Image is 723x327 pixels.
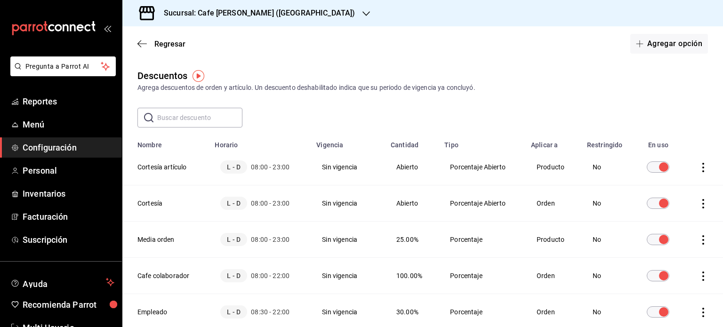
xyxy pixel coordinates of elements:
span: L - D [220,233,247,246]
span: Personal [23,164,114,177]
th: Restringido [581,135,633,149]
button: Regresar [137,40,185,48]
button: actions [699,235,708,245]
span: Reportes [23,95,114,108]
span: 08:00 - 23:00 [251,199,289,208]
th: Tipo [439,135,525,149]
td: Sin vigencia [311,258,385,294]
button: actions [699,308,708,317]
th: Horario [209,135,311,149]
a: Pregunta a Parrot AI [7,68,116,78]
th: Vigencia [311,135,385,149]
button: actions [699,271,708,281]
th: En uso [633,135,683,149]
th: Cafe colaborador [122,258,209,294]
td: Sin vigencia [311,149,385,185]
button: actions [699,199,708,208]
button: actions [699,163,708,172]
td: Porcentaje [439,258,525,294]
td: Orden [525,185,581,222]
span: 25.00% [396,236,418,243]
div: Descuentos [137,69,187,83]
span: 08:00 - 23:00 [251,162,289,172]
img: Tooltip marker [193,70,204,82]
td: Sin vigencia [311,185,385,222]
span: Regresar [154,40,185,48]
th: Media orden [122,222,209,258]
span: Inventarios [23,187,114,200]
input: Buscar descuento [157,108,242,127]
span: L - D [220,305,247,319]
h3: Sucursal: Cafe [PERSON_NAME] ([GEOGRAPHIC_DATA]) [156,8,355,19]
td: Producto [525,149,581,185]
span: 08:30 - 22:00 [251,307,289,317]
th: Cortesía [122,185,209,222]
div: Agrega descuentos de orden y artículo. Un descuento deshabilitado indica que su periodo de vigenc... [137,83,708,93]
button: Pregunta a Parrot AI [10,56,116,76]
span: Menú [23,118,114,131]
td: Abierto [385,185,439,222]
span: 100.00% [396,272,422,279]
span: Configuración [23,141,114,154]
td: No [581,149,633,185]
span: L - D [220,197,247,210]
button: open_drawer_menu [104,24,111,32]
span: Facturación [23,210,114,223]
th: Cortesía artículo [122,149,209,185]
span: Suscripción [23,233,114,246]
span: L - D [220,160,247,174]
span: Recomienda Parrot [23,298,114,311]
span: Pregunta a Parrot AI [25,62,101,72]
td: Sin vigencia [311,222,385,258]
span: 08:00 - 23:00 [251,235,289,244]
span: L - D [220,269,247,282]
td: Producto [525,222,581,258]
span: 08:00 - 22:00 [251,271,289,280]
td: No [581,185,633,222]
td: Orden [525,258,581,294]
span: 30.00% [396,308,418,316]
button: Agregar opción [630,34,708,54]
td: No [581,222,633,258]
td: Porcentaje Abierto [439,185,525,222]
td: No [581,258,633,294]
td: Abierto [385,149,439,185]
td: Porcentaje [439,222,525,258]
span: Ayuda [23,277,102,288]
td: Porcentaje Abierto [439,149,525,185]
th: Aplicar a [525,135,581,149]
th: Cantidad [385,135,439,149]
